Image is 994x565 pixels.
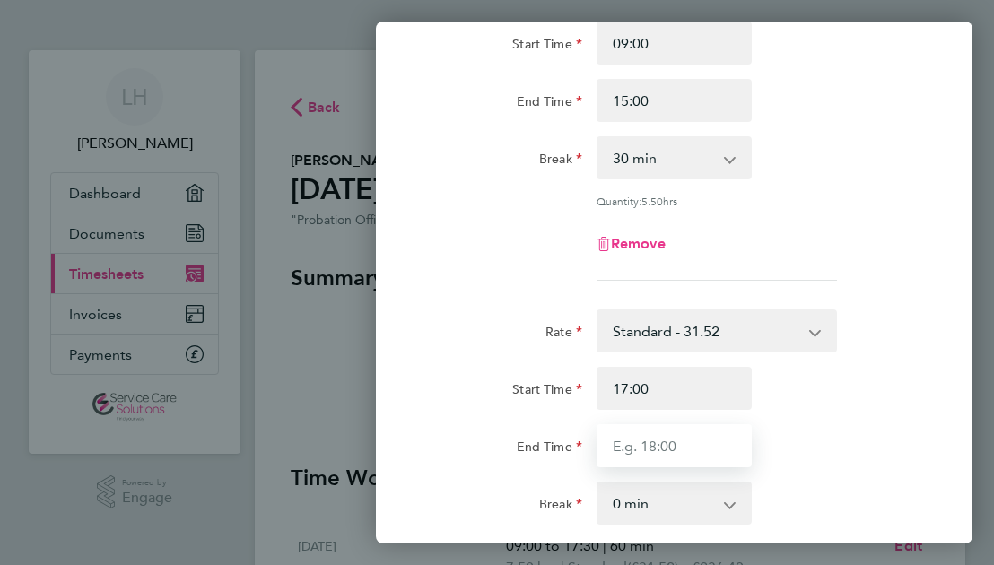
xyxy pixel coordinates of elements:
span: 5.50 [641,194,663,208]
label: Rate [545,324,582,345]
label: Start Time [512,381,582,403]
button: Remove [597,237,666,251]
label: Start Time [512,36,582,57]
div: Quantity: hrs [597,194,837,208]
input: E.g. 18:00 [597,424,753,467]
label: Break [539,496,582,517]
label: Break [539,151,582,172]
input: E.g. 08:00 [597,22,753,65]
input: E.g. 18:00 [597,79,753,122]
input: E.g. 08:00 [597,367,753,410]
span: Remove [611,235,666,252]
label: End Time [517,439,582,460]
label: End Time [517,93,582,115]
